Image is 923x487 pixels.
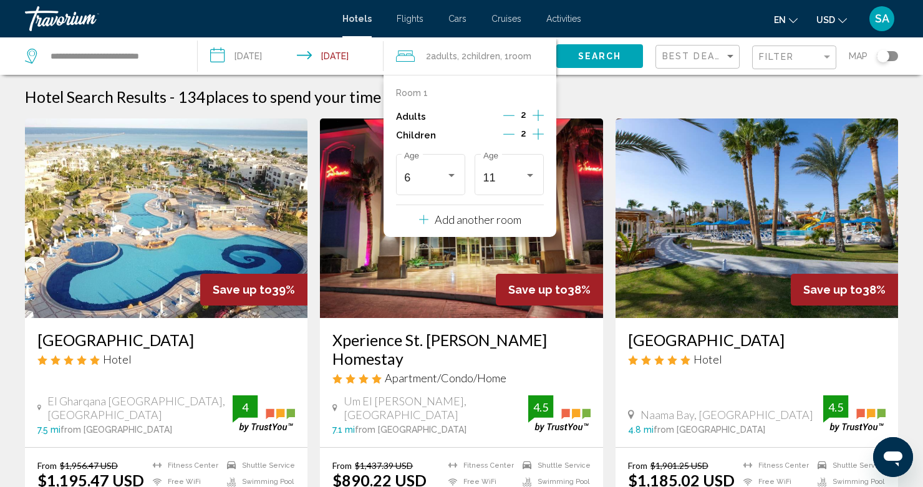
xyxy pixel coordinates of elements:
button: Change language [774,11,798,29]
span: Adults [431,51,457,61]
button: Toggle map [867,51,898,62]
a: Flights [397,14,423,24]
a: Travorium [25,6,330,31]
li: Fitness Center [442,460,516,471]
span: 4.8 mi [628,425,654,435]
div: 38% [496,274,603,306]
p: Add another room [435,213,521,226]
span: 2 [426,47,457,65]
img: Hotel image [320,118,602,318]
del: $1,956.47 USD [60,460,118,471]
li: Fitness Center [147,460,221,471]
span: 2 [521,128,526,138]
p: Room 1 [396,88,428,98]
span: , 2 [457,47,500,65]
iframe: Кнопка запуска окна обмена сообщениями [873,437,913,477]
div: 4.5 [823,400,848,415]
span: SA [875,12,889,25]
img: Hotel image [25,118,307,318]
button: Search [556,44,643,67]
span: places to spend your time [206,87,381,106]
h1: Hotel Search Results [25,87,167,106]
span: Save up to [803,283,863,296]
a: [GEOGRAPHIC_DATA] [37,330,295,349]
button: Decrement adults [503,109,515,124]
span: 11 [483,171,496,184]
button: User Menu [866,6,898,32]
a: [GEOGRAPHIC_DATA] [628,330,886,349]
span: from [GEOGRAPHIC_DATA] [355,425,466,435]
del: $1,437.39 USD [355,460,413,471]
span: , 1 [500,47,531,65]
span: Um El [PERSON_NAME], [GEOGRAPHIC_DATA] [344,394,528,422]
span: Best Deals [662,51,728,61]
li: Fitness Center [737,460,811,471]
span: Save up to [213,283,272,296]
button: Increment children [533,126,544,145]
p: Children [396,130,436,141]
span: 6 [404,171,410,184]
button: Travelers: 2 adults, 2 children [384,37,556,75]
span: Children [466,51,500,61]
a: Activities [546,14,581,24]
mat-select: Sort by [662,52,736,62]
button: Increment adults [533,107,544,126]
h2: 134 [178,87,381,106]
span: Filter [759,52,795,62]
del: $1,901.25 USD [650,460,708,471]
img: Hotel image [616,118,898,318]
span: El Gharqana [GEOGRAPHIC_DATA], [GEOGRAPHIC_DATA] [47,394,233,422]
span: Hotel [693,352,722,366]
a: Hotels [342,14,372,24]
img: trustyou-badge.svg [233,395,295,432]
div: 4.5 [528,400,553,415]
li: Shuttle Service [811,460,886,471]
span: Naama Bay, [GEOGRAPHIC_DATA] [640,408,813,422]
span: From [332,460,352,471]
span: USD [816,15,835,25]
a: Cars [448,14,466,24]
button: Change currency [816,11,847,29]
span: - [170,87,175,106]
span: 7.1 mi [332,425,355,435]
button: Filter [752,45,836,70]
img: trustyou-badge.svg [823,395,886,432]
li: Shuttle Service [516,460,591,471]
div: 4 [233,400,258,415]
span: from [GEOGRAPHIC_DATA] [60,425,172,435]
a: Cruises [491,14,521,24]
div: 4 star Apartment [332,371,590,385]
span: en [774,15,786,25]
span: 2 [521,110,526,120]
div: 39% [200,274,307,306]
div: 38% [791,274,898,306]
span: Save up to [508,283,568,296]
span: 7.5 mi [37,425,60,435]
button: Decrement children [503,128,515,143]
span: From [37,460,57,471]
div: 5 star Hotel [628,352,886,366]
li: Shuttle Service [221,460,295,471]
span: Room [509,51,531,61]
div: 5 star Hotel [37,352,295,366]
span: Search [578,52,622,62]
button: Check-in date: Jan 1, 2026 Check-out date: Jan 10, 2026 [198,37,383,75]
a: Xperience St. [PERSON_NAME] Homestay [332,330,590,368]
span: From [628,460,647,471]
span: Hotel [103,352,132,366]
img: trustyou-badge.svg [528,395,591,432]
p: Adults [396,112,426,122]
span: Apartment/Condo/Home [385,371,506,385]
span: Map [849,47,867,65]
